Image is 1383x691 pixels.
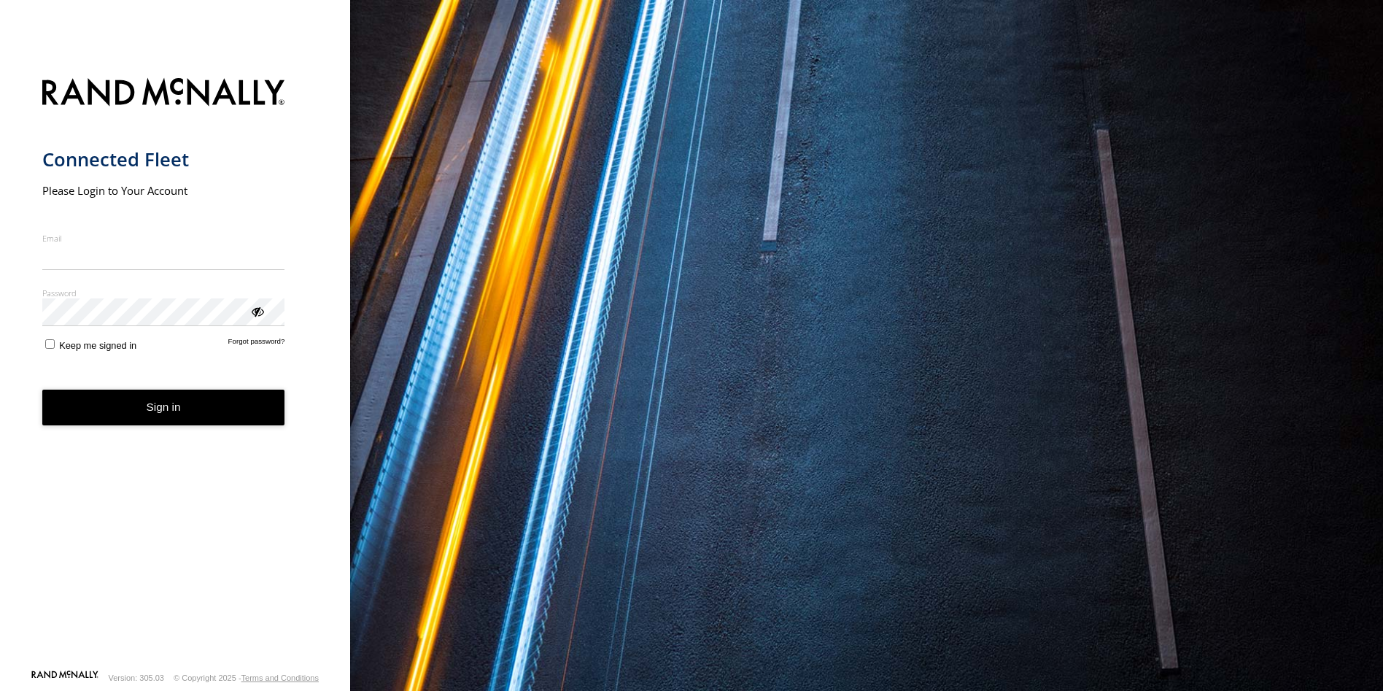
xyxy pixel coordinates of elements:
[42,75,285,112] img: Rand McNally
[42,69,309,669] form: main
[42,287,285,298] label: Password
[42,233,285,244] label: Email
[174,673,319,682] div: © Copyright 2025 -
[42,147,285,171] h1: Connected Fleet
[42,183,285,198] h2: Please Login to Your Account
[109,673,164,682] div: Version: 305.03
[241,673,319,682] a: Terms and Conditions
[42,390,285,425] button: Sign in
[45,339,55,349] input: Keep me signed in
[228,337,285,351] a: Forgot password?
[59,340,136,351] span: Keep me signed in
[249,304,264,318] div: ViewPassword
[31,671,98,685] a: Visit our Website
